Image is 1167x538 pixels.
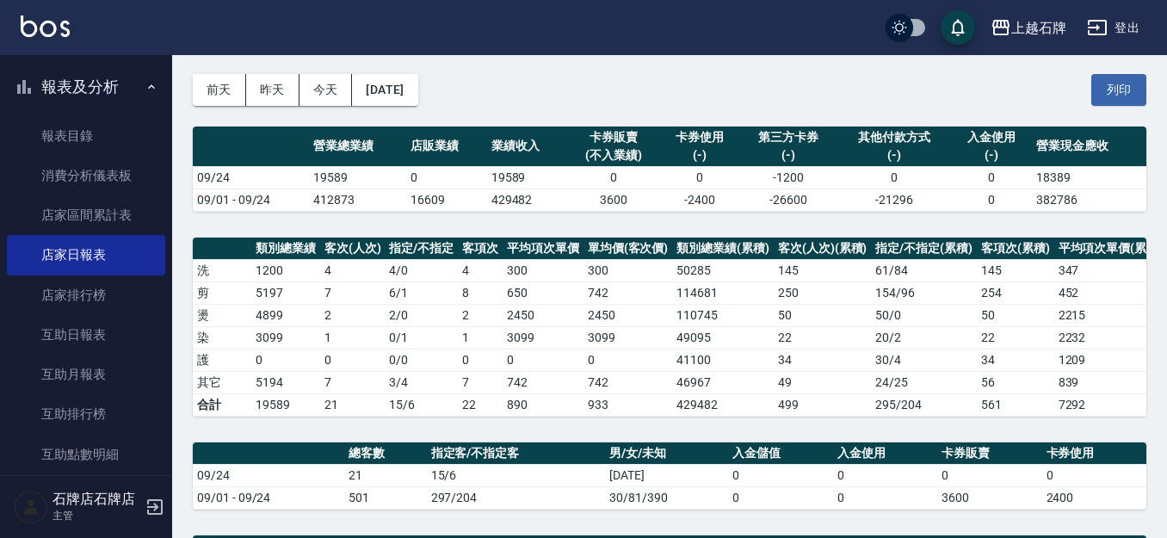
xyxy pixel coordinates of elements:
[871,238,977,260] th: 指定/不指定(累積)
[7,355,165,394] a: 互助月報表
[251,326,320,349] td: 3099
[246,74,299,106] button: 昨天
[571,128,655,146] div: 卡券販賣
[503,259,583,281] td: 300
[320,349,386,371] td: 0
[977,349,1054,371] td: 34
[193,326,251,349] td: 染
[728,486,832,509] td: 0
[774,238,872,260] th: 客次(人次)(累積)
[52,491,140,508] h5: 石牌店石牌店
[977,259,1054,281] td: 145
[1032,127,1146,167] th: 營業現金應收
[7,275,165,315] a: 店家排行榜
[251,349,320,371] td: 0
[842,128,948,146] div: 其他付款方式
[7,315,165,355] a: 互助日報表
[583,326,673,349] td: 3099
[774,281,872,304] td: 250
[833,486,937,509] td: 0
[299,74,353,106] button: 今天
[567,166,659,189] td: 0
[842,146,948,164] div: (-)
[487,127,567,167] th: 業績收入
[7,435,165,474] a: 互助點數明細
[385,371,458,393] td: 3 / 4
[1011,17,1066,39] div: 上越石牌
[487,189,567,211] td: 429482
[728,464,832,486] td: 0
[583,304,673,326] td: 2450
[7,394,165,434] a: 互助排行榜
[309,127,406,167] th: 營業總業績
[1091,74,1146,106] button: 列印
[251,259,320,281] td: 1200
[672,259,774,281] td: 50285
[977,393,1054,416] td: 561
[503,371,583,393] td: 742
[583,238,673,260] th: 單均價(客次價)
[659,166,739,189] td: 0
[458,281,503,304] td: 8
[320,393,386,416] td: 21
[833,464,937,486] td: 0
[774,304,872,326] td: 50
[659,189,739,211] td: -2400
[871,259,977,281] td: 61 / 84
[193,259,251,281] td: 洗
[251,281,320,304] td: 5197
[503,349,583,371] td: 0
[320,259,386,281] td: 4
[1042,442,1146,465] th: 卡券使用
[672,393,774,416] td: 429482
[193,74,246,106] button: 前天
[320,371,386,393] td: 7
[193,166,309,189] td: 09/24
[193,464,344,486] td: 09/24
[385,238,458,260] th: 指定/不指定
[672,304,774,326] td: 110745
[937,486,1041,509] td: 3600
[385,393,458,416] td: 15/6
[941,10,975,45] button: save
[14,490,48,524] img: Person
[664,146,735,164] div: (-)
[503,393,583,416] td: 890
[251,371,320,393] td: 5194
[7,195,165,235] a: 店家區間累計表
[1032,189,1146,211] td: 382786
[385,326,458,349] td: 0 / 1
[7,235,165,275] a: 店家日報表
[427,464,606,486] td: 15/6
[503,281,583,304] td: 650
[344,464,427,486] td: 21
[309,166,406,189] td: 19589
[583,393,673,416] td: 933
[583,259,673,281] td: 300
[956,146,1028,164] div: (-)
[567,189,659,211] td: 3600
[487,166,567,189] td: 19589
[7,116,165,156] a: 報表目錄
[871,393,977,416] td: 295/204
[744,128,833,146] div: 第三方卡券
[193,127,1146,212] table: a dense table
[193,393,251,416] td: 合計
[977,326,1054,349] td: 22
[458,304,503,326] td: 2
[320,326,386,349] td: 1
[7,65,165,109] button: 報表及分析
[605,464,728,486] td: [DATE]
[427,486,606,509] td: 297/204
[937,442,1041,465] th: 卡券販賣
[837,189,952,211] td: -21296
[385,259,458,281] td: 4 / 0
[406,189,486,211] td: 16609
[309,189,406,211] td: 412873
[871,304,977,326] td: 50 / 0
[583,349,673,371] td: 0
[672,349,774,371] td: 41100
[740,166,837,189] td: -1200
[605,486,728,509] td: 30/81/390
[385,281,458,304] td: 6 / 1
